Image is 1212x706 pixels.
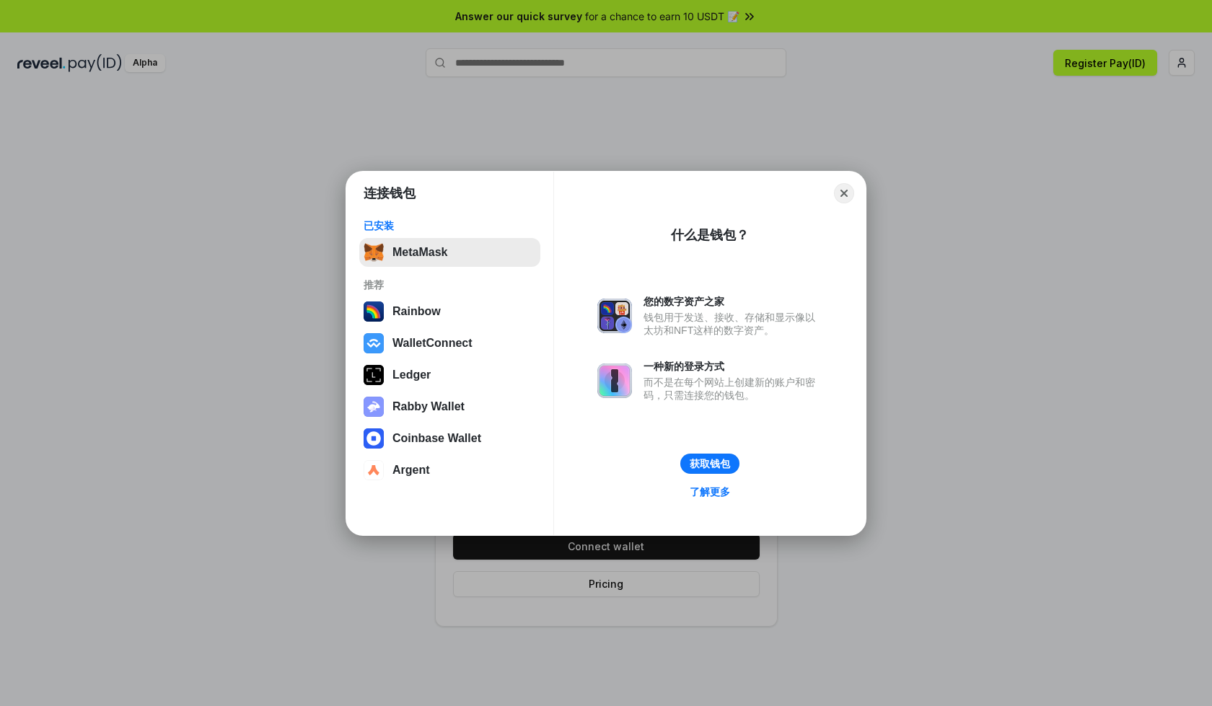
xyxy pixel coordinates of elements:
[834,183,854,203] button: Close
[364,278,536,291] div: 推荐
[392,400,465,413] div: Rabby Wallet
[359,297,540,326] button: Rainbow
[364,460,384,480] img: svg+xml,%3Csvg%20width%3D%2228%22%20height%3D%2228%22%20viewBox%3D%220%200%2028%2028%22%20fill%3D...
[364,242,384,262] img: svg+xml,%3Csvg%20fill%3D%22none%22%20height%3D%2233%22%20viewBox%3D%220%200%2035%2033%22%20width%...
[359,329,540,358] button: WalletConnect
[364,301,384,322] img: svg+xml,%3Csvg%20width%3D%22120%22%20height%3D%22120%22%20viewBox%3D%220%200%20120%20120%22%20fil...
[392,305,441,318] div: Rainbow
[392,432,481,445] div: Coinbase Wallet
[359,456,540,485] button: Argent
[597,363,632,398] img: svg+xml,%3Csvg%20xmlns%3D%22http%3A%2F%2Fwww.w3.org%2F2000%2Fsvg%22%20fill%3D%22none%22%20viewBox...
[597,299,632,333] img: svg+xml,%3Csvg%20xmlns%3D%22http%3A%2F%2Fwww.w3.org%2F2000%2Fsvg%22%20fill%3D%22none%22%20viewBox...
[644,295,822,308] div: 您的数字资产之家
[364,219,536,232] div: 已安装
[644,311,822,337] div: 钱包用于发送、接收、存储和显示像以太坊和NFT这样的数字资产。
[364,365,384,385] img: svg+xml,%3Csvg%20xmlns%3D%22http%3A%2F%2Fwww.w3.org%2F2000%2Fsvg%22%20width%3D%2228%22%20height%3...
[392,464,430,477] div: Argent
[680,454,739,474] button: 获取钱包
[359,424,540,453] button: Coinbase Wallet
[690,485,730,498] div: 了解更多
[690,457,730,470] div: 获取钱包
[359,238,540,267] button: MetaMask
[681,482,739,501] a: 了解更多
[364,428,384,449] img: svg+xml,%3Csvg%20width%3D%2228%22%20height%3D%2228%22%20viewBox%3D%220%200%2028%2028%22%20fill%3D...
[392,369,431,381] div: Ledger
[359,361,540,389] button: Ledger
[644,376,822,402] div: 而不是在每个网站上创建新的账户和密码，只需连接您的钱包。
[671,226,749,244] div: 什么是钱包？
[364,185,416,202] h1: 连接钱包
[364,397,384,417] img: svg+xml,%3Csvg%20xmlns%3D%22http%3A%2F%2Fwww.w3.org%2F2000%2Fsvg%22%20fill%3D%22none%22%20viewBox...
[392,246,447,259] div: MetaMask
[392,337,473,350] div: WalletConnect
[364,333,384,353] img: svg+xml,%3Csvg%20width%3D%2228%22%20height%3D%2228%22%20viewBox%3D%220%200%2028%2028%22%20fill%3D...
[644,360,822,373] div: 一种新的登录方式
[359,392,540,421] button: Rabby Wallet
